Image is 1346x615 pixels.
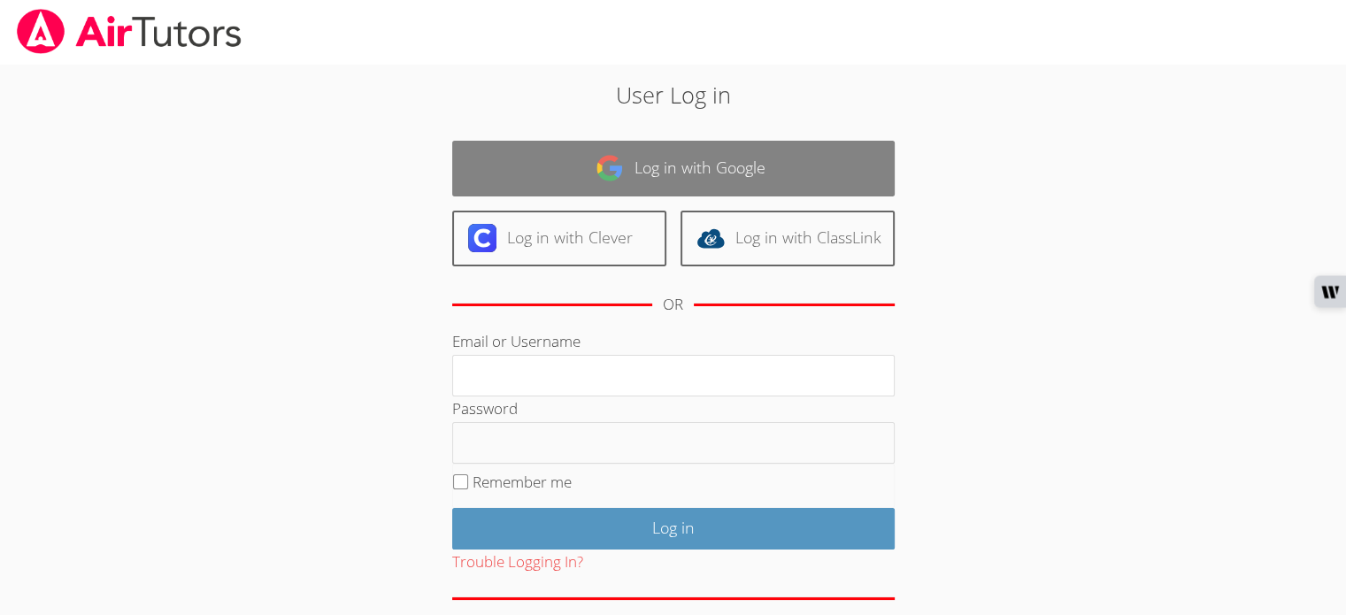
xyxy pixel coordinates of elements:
[452,331,581,351] label: Email or Username
[452,508,895,550] input: Log in
[696,224,725,252] img: classlink-logo-d6bb404cc1216ec64c9a2012d9dc4662098be43eaf13dc465df04b49fa7ab582.svg
[310,78,1036,111] h2: User Log in
[452,211,666,266] a: Log in with Clever
[681,211,895,266] a: Log in with ClassLink
[452,141,895,196] a: Log in with Google
[452,398,518,419] label: Password
[452,550,583,575] button: Trouble Logging In?
[473,472,572,492] label: Remember me
[596,154,624,182] img: google-logo-50288ca7cdecda66e5e0955fdab243c47b7ad437acaf1139b6f446037453330a.svg
[663,292,683,318] div: OR
[15,9,243,54] img: airtutors_banner-c4298cdbf04f3fff15de1276eac7730deb9818008684d7c2e4769d2f7ddbe033.png
[468,224,496,252] img: clever-logo-6eab21bc6e7a338710f1a6ff85c0baf02591cd810cc4098c63d3a4b26e2feb20.svg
